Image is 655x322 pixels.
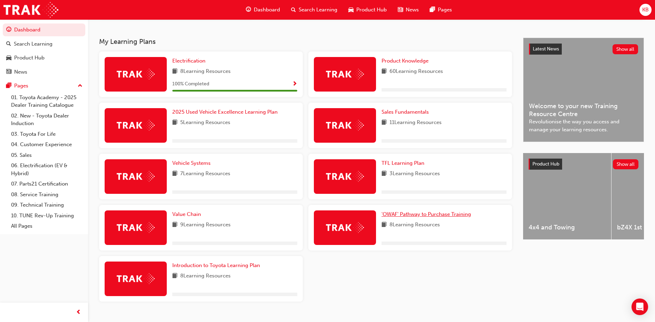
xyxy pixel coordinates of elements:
[117,171,155,182] img: Trak
[14,68,27,76] div: News
[8,92,85,111] a: 01. Toyota Academy - 2025 Dealer Training Catalogue
[356,6,387,14] span: Product Hub
[172,210,204,218] a: Value Chain
[117,273,155,284] img: Trak
[292,81,297,87] span: Show Progress
[3,51,85,64] a: Product Hub
[78,82,83,91] span: up-icon
[117,120,155,131] img: Trak
[529,159,638,170] a: Product HubShow all
[392,3,424,17] a: news-iconNews
[406,6,419,14] span: News
[326,171,364,182] img: Trak
[172,119,177,127] span: book-icon
[172,221,177,229] span: book-icon
[3,79,85,92] button: Pages
[382,221,387,229] span: book-icon
[523,38,644,142] a: Latest NewsShow allWelcome to your new Training Resource CentreRevolutionise the way you access a...
[532,161,559,167] span: Product Hub
[382,210,474,218] a: 'OWAF' Pathway to Purchase Training
[3,22,85,79] button: DashboardSearch LearningProduct HubNews
[172,160,211,166] span: Vehicle Systems
[389,67,443,76] span: 60 Learning Resources
[382,211,471,217] span: 'OWAF' Pathway to Purchase Training
[6,83,11,89] span: pages-icon
[6,69,11,75] span: news-icon
[8,210,85,221] a: 10. TUNE Rev-Up Training
[398,6,403,14] span: news-icon
[382,57,431,65] a: Product Knowledge
[529,118,638,133] span: Revolutionise the way you access and manage your learning resources.
[8,221,85,231] a: All Pages
[438,6,452,14] span: Pages
[99,38,512,46] h3: My Learning Plans
[246,6,251,14] span: guage-icon
[117,222,155,233] img: Trak
[430,6,435,14] span: pages-icon
[172,170,177,178] span: book-icon
[8,200,85,210] a: 09. Technical Training
[8,150,85,161] a: 05. Sales
[382,160,424,166] span: TFL Learning Plan
[6,55,11,61] span: car-icon
[382,108,432,116] a: Sales Fundamentals
[6,41,11,47] span: search-icon
[529,44,638,55] a: Latest NewsShow all
[613,159,639,169] button: Show all
[180,170,230,178] span: 7 Learning Resources
[326,222,364,233] img: Trak
[8,111,85,129] a: 02. New - Toyota Dealer Induction
[172,211,201,217] span: Value Chain
[172,272,177,281] span: book-icon
[529,224,606,231] span: 4x4 and Towing
[533,46,559,52] span: Latest News
[424,3,457,17] a: pages-iconPages
[613,44,638,54] button: Show all
[382,170,387,178] span: book-icon
[14,54,45,62] div: Product Hub
[180,221,231,229] span: 9 Learning Resources
[172,58,205,64] span: Electrification
[8,179,85,189] a: 07. Parts21 Certification
[3,38,85,50] a: Search Learning
[523,153,611,239] a: 4x4 and Towing
[286,3,343,17] a: search-iconSearch Learning
[180,272,231,281] span: 8 Learning Resources
[117,69,155,79] img: Trak
[172,159,213,167] a: Vehicle Systems
[343,3,392,17] a: car-iconProduct Hub
[3,2,58,18] img: Trak
[382,58,428,64] span: Product Knowledge
[8,129,85,140] a: 03. Toyota For Life
[172,108,280,116] a: 2025 Used Vehicle Excellence Learning Plan
[172,262,260,268] span: Introduction to Toyota Learning Plan
[3,66,85,78] a: News
[8,160,85,179] a: 06. Electrification (EV & Hybrid)
[254,6,280,14] span: Dashboard
[326,120,364,131] img: Trak
[240,3,286,17] a: guage-iconDashboard
[382,67,387,76] span: book-icon
[14,82,28,90] div: Pages
[326,69,364,79] img: Trak
[642,6,649,14] span: KB
[291,6,296,14] span: search-icon
[382,159,427,167] a: TFL Learning Plan
[14,40,52,48] div: Search Learning
[180,119,230,127] span: 5 Learning Resources
[348,6,354,14] span: car-icon
[292,80,297,88] button: Show Progress
[639,4,652,16] button: KB
[172,262,263,269] a: Introduction to Toyota Learning Plan
[382,109,429,115] span: Sales Fundamentals
[632,299,648,315] div: Open Intercom Messenger
[180,67,231,76] span: 8 Learning Resources
[299,6,337,14] span: Search Learning
[8,139,85,150] a: 04. Customer Experience
[172,80,209,88] span: 100 % Completed
[6,27,11,33] span: guage-icon
[172,67,177,76] span: book-icon
[389,119,442,127] span: 11 Learning Resources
